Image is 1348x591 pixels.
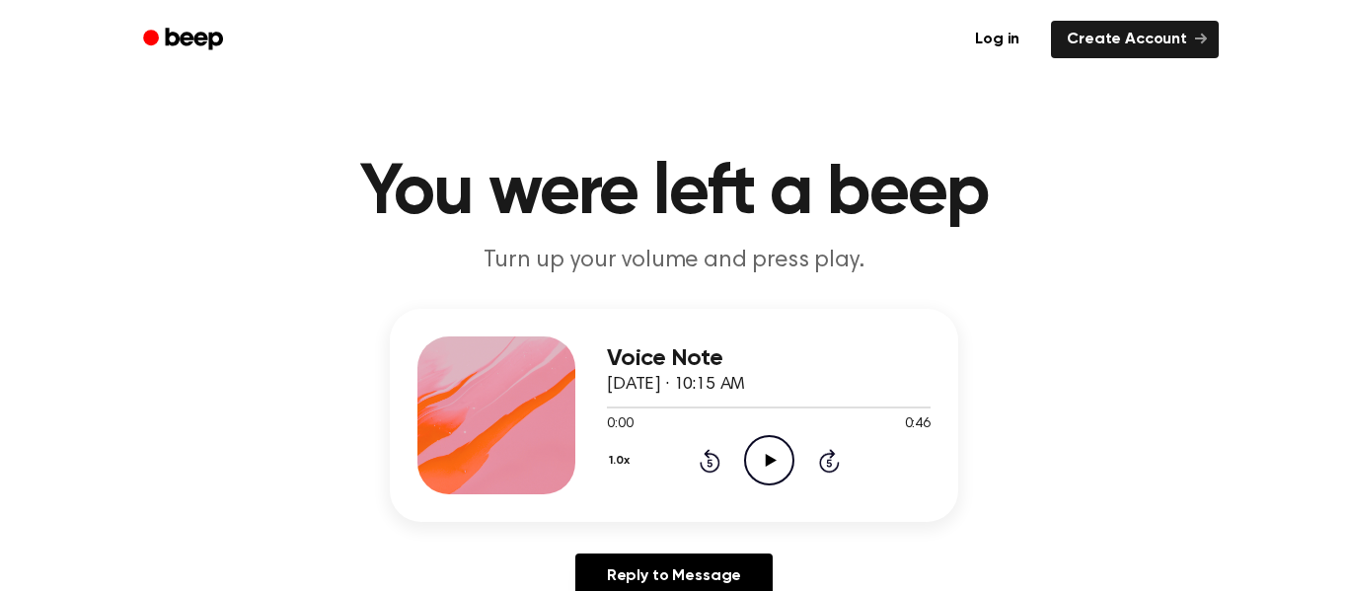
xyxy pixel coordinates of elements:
h3: Voice Note [607,345,931,372]
span: 0:46 [905,414,931,435]
a: Create Account [1051,21,1219,58]
p: Turn up your volume and press play. [295,245,1053,277]
a: Log in [955,17,1039,62]
h1: You were left a beep [169,158,1179,229]
span: 0:00 [607,414,633,435]
a: Beep [129,21,241,59]
button: 1.0x [607,444,637,478]
span: [DATE] · 10:15 AM [607,376,745,394]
